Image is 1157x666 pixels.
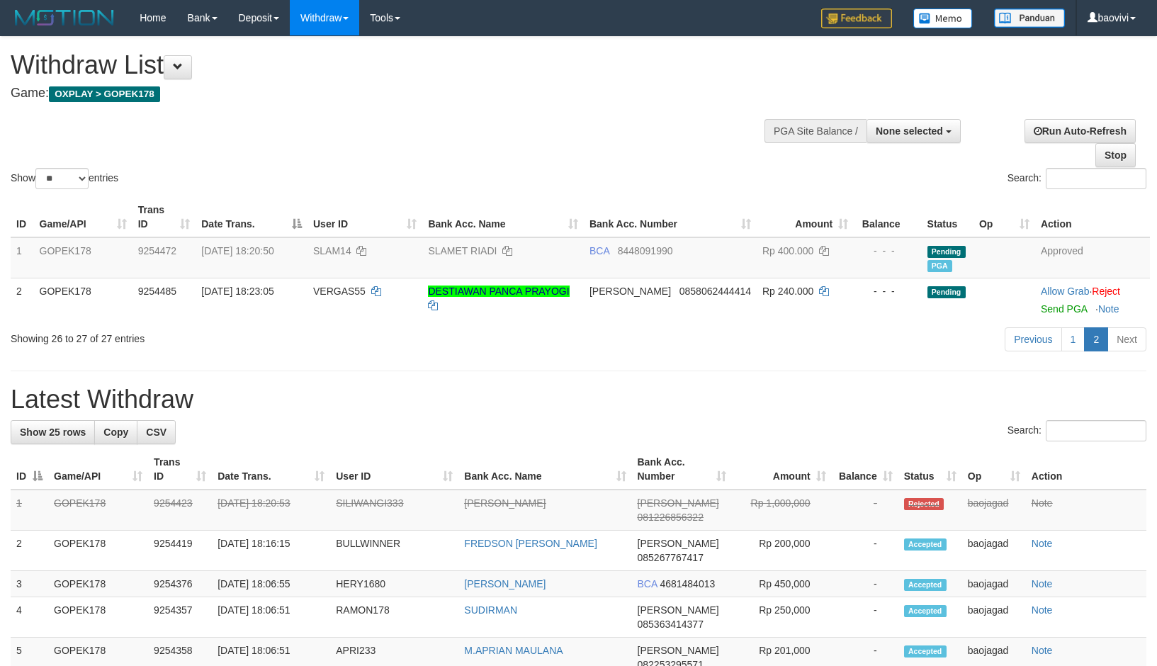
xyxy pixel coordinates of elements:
span: Rp 400.000 [762,245,813,256]
span: SLAM14 [313,245,351,256]
a: Stop [1095,143,1136,167]
td: 3 [11,571,48,597]
th: Bank Acc. Number: activate to sort column ascending [584,197,757,237]
td: 2 [11,278,34,322]
td: baojagad [962,490,1026,531]
a: FREDSON [PERSON_NAME] [464,538,597,549]
span: [PERSON_NAME] [589,286,671,297]
div: PGA Site Balance / [764,119,867,143]
td: 2 [11,531,48,571]
td: [DATE] 18:20:53 [212,490,330,531]
th: Trans ID: activate to sort column ascending [132,197,196,237]
td: 1 [11,237,34,278]
td: HERY1680 [330,571,458,597]
a: [PERSON_NAME] [464,497,546,509]
td: - [832,531,898,571]
a: SLAMET RIADI [428,245,497,256]
td: GOPEK178 [48,490,148,531]
img: MOTION_logo.png [11,7,118,28]
th: Status [922,197,973,237]
button: None selected [867,119,961,143]
td: 9254357 [148,597,212,638]
th: User ID: activate to sort column ascending [307,197,422,237]
span: Rejected [904,498,944,510]
td: · [1035,278,1150,322]
div: - - - [859,284,915,298]
span: 9254485 [138,286,177,297]
span: Accepted [904,579,947,591]
div: - - - [859,244,915,258]
span: Copy 081226856322 to clipboard [638,512,704,523]
label: Show entries [11,168,118,189]
td: [DATE] 18:16:15 [212,531,330,571]
span: Copy 085267767417 to clipboard [638,552,704,563]
a: Previous [1005,327,1061,351]
a: Next [1107,327,1146,351]
span: VERGAS55 [313,286,366,297]
th: Bank Acc. Name: activate to sort column ascending [422,197,584,237]
label: Search: [1008,168,1146,189]
td: - [832,490,898,531]
td: baojagad [962,571,1026,597]
span: Marked by baojagad [927,260,952,272]
td: baojagad [962,597,1026,638]
th: Action [1026,449,1146,490]
span: BCA [589,245,609,256]
span: [PERSON_NAME] [638,497,719,509]
td: 9254376 [148,571,212,597]
span: Accepted [904,605,947,617]
th: Op: activate to sort column ascending [973,197,1035,237]
span: [DATE] 18:23:05 [201,286,273,297]
a: Send PGA [1041,303,1087,315]
th: Balance [854,197,921,237]
a: [PERSON_NAME] [464,578,546,589]
th: Amount: activate to sort column ascending [757,197,854,237]
img: Feedback.jpg [821,9,892,28]
img: Button%20Memo.svg [913,9,973,28]
label: Search: [1008,420,1146,441]
td: GOPEK178 [34,237,132,278]
span: [PERSON_NAME] [638,538,719,549]
a: Copy [94,420,137,444]
span: Copy [103,427,128,438]
span: None selected [876,125,943,137]
td: GOPEK178 [48,531,148,571]
span: [PERSON_NAME] [638,645,719,656]
span: Copy 0858062444414 to clipboard [679,286,751,297]
span: Rp 240.000 [762,286,813,297]
span: OXPLAY > GOPEK178 [49,86,160,102]
th: Trans ID: activate to sort column ascending [148,449,212,490]
td: Rp 1,000,000 [732,490,832,531]
td: [DATE] 18:06:51 [212,597,330,638]
a: M.APRIAN MAULANA [464,645,563,656]
td: 9254423 [148,490,212,531]
td: Rp 200,000 [732,531,832,571]
h4: Game: [11,86,757,101]
a: Run Auto-Refresh [1025,119,1136,143]
a: Note [1032,538,1053,549]
th: Date Trans.: activate to sort column descending [196,197,307,237]
a: CSV [137,420,176,444]
td: BULLWINNER [330,531,458,571]
th: Game/API: activate to sort column ascending [48,449,148,490]
th: Op: activate to sort column ascending [962,449,1026,490]
img: panduan.png [994,9,1065,28]
span: Copy 085363414377 to clipboard [638,619,704,630]
input: Search: [1046,168,1146,189]
th: User ID: activate to sort column ascending [330,449,458,490]
span: · [1041,286,1092,297]
span: 9254472 [138,245,177,256]
th: Bank Acc. Number: activate to sort column ascending [632,449,732,490]
h1: Withdraw List [11,51,757,79]
td: 1 [11,490,48,531]
th: ID: activate to sort column descending [11,449,48,490]
th: Status: activate to sort column ascending [898,449,962,490]
h1: Latest Withdraw [11,385,1146,414]
a: 2 [1084,327,1108,351]
a: Note [1032,578,1053,589]
td: Rp 450,000 [732,571,832,597]
a: Reject [1092,286,1120,297]
th: Game/API: activate to sort column ascending [34,197,132,237]
span: Pending [927,286,966,298]
a: DESTIAWAN PANCA PRAYOGI [428,286,569,297]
